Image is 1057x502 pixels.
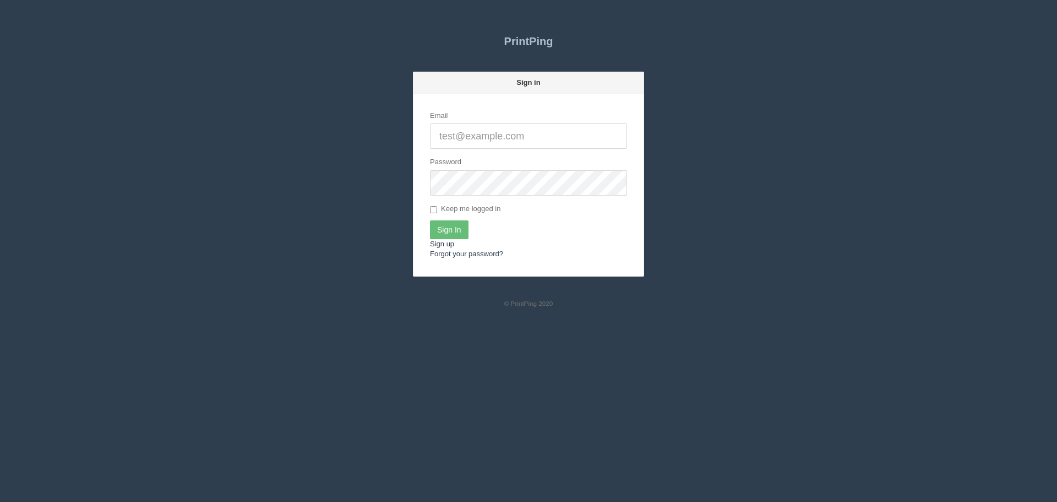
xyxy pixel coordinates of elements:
a: Sign up [430,240,454,248]
label: Password [430,157,461,168]
small: © PrintPing 2020 [504,300,553,307]
label: Keep me logged in [430,204,500,215]
input: Keep me logged in [430,206,437,213]
strong: Sign in [516,78,540,87]
input: Sign In [430,220,468,239]
a: Forgot your password? [430,250,503,258]
input: test@example.com [430,123,627,149]
a: PrintPing [413,28,644,55]
label: Email [430,111,448,121]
